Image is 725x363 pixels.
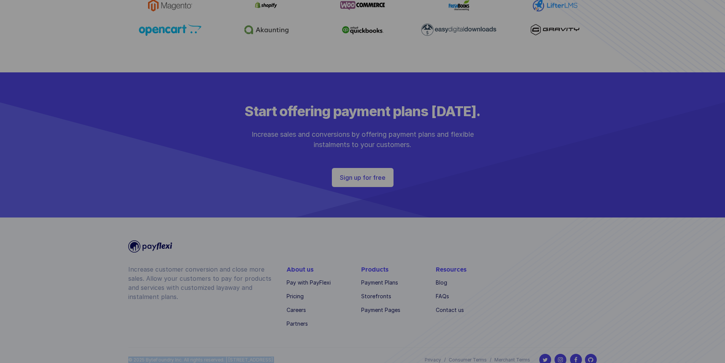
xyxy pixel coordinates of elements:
h2: Start offering payment plans [DATE]. [131,103,594,120]
a: Careers [287,305,331,315]
a: Contact us [436,305,480,315]
a: FAQs [436,291,480,302]
span: Products [361,267,389,273]
img: Quickbooks payment plans [340,24,385,36]
a: Storefronts [361,291,405,302]
a: Partners [287,318,331,329]
a: Pay with PayFlexi [287,277,331,288]
img: Open payment plans [139,24,201,36]
p: Increase sales and conversions by offering payment plans and flexible instalments to your customers. [235,129,491,150]
a: Payment Pages [361,305,405,315]
img: Easy digital downloads payment plans [421,24,496,36]
img: PayFlexi [128,240,172,253]
a: Sign up for free [332,168,394,187]
iframe: Drift Widget Chat Controller [687,325,716,354]
a: Pricing [287,291,331,302]
p: Increase customer conversion and close more sales. Allow your customers to pay for products and s... [128,265,274,301]
a: Payment Plans [361,277,405,288]
span: About us [287,267,314,273]
a: Blog [436,277,480,288]
img: Gravity forms payment plans [530,24,580,36]
img: Akaunting payment plans [242,24,291,36]
span: Resources [436,267,467,273]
